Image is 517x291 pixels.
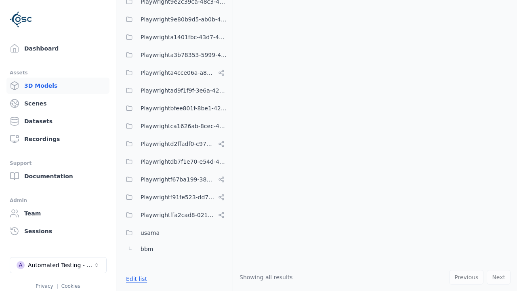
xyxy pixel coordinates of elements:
button: bbm [121,241,228,257]
button: Playwright9e80b9d5-ab0b-4e8f-a3de-da46b25b8298 [121,11,228,27]
a: Datasets [6,113,109,129]
div: A [17,261,25,269]
span: Playwright9e80b9d5-ab0b-4e8f-a3de-da46b25b8298 [141,15,228,24]
div: Assets [10,68,106,78]
a: Cookies [61,283,80,289]
a: Team [6,205,109,221]
span: Playwrightdb7f1e70-e54d-4da7-b38d-464ac70cc2ba [141,157,228,167]
button: Playwrightca1626ab-8cec-4ddc-b85a-2f9392fe08d1 [121,118,228,134]
span: Playwrightd2ffadf0-c973-454c-8fcf-dadaeffcb802 [141,139,215,149]
button: Select a workspace [10,257,107,273]
a: Scenes [6,95,109,112]
span: Showing all results [240,274,293,280]
a: Sessions [6,223,109,239]
span: Playwrightad9f1f9f-3e6a-4231-8f19-c506bf64a382 [141,86,228,95]
a: Documentation [6,168,109,184]
span: usama [141,228,160,238]
a: 3D Models [6,78,109,94]
img: Logo [10,8,32,31]
span: Playwrightffa2cad8-0214-4c2f-a758-8e9593c5a37e [141,210,215,220]
button: Playwrightd2ffadf0-c973-454c-8fcf-dadaeffcb802 [121,136,228,152]
button: Edit list [121,272,152,286]
div: Support [10,158,106,168]
button: Playwrightf67ba199-386a-42d1-aebc-3b37e79c7296 [121,171,228,188]
a: Recordings [6,131,109,147]
span: Playwrightf67ba199-386a-42d1-aebc-3b37e79c7296 [141,175,215,184]
span: Playwrighta4cce06a-a8e6-4c0d-bfc1-93e8d78d750a [141,68,215,78]
span: Playwrighta1401fbc-43d7-48dd-a309-be935d99d708 [141,32,228,42]
div: Admin [10,196,106,205]
button: Playwrighta1401fbc-43d7-48dd-a309-be935d99d708 [121,29,228,45]
button: Playwrightbfee801f-8be1-42a6-b774-94c49e43b650 [121,100,228,116]
button: Playwrightf91fe523-dd75-44f3-a953-451f6070cb42 [121,189,228,205]
div: Automated Testing - Playwright [28,261,93,269]
a: Dashboard [6,40,109,57]
a: Privacy [36,283,53,289]
span: bbm [141,244,153,254]
span: | [57,283,58,289]
button: Playwrightffa2cad8-0214-4c2f-a758-8e9593c5a37e [121,207,228,223]
button: Playwrighta3b78353-5999-46c5-9eab-70007203469a [121,47,228,63]
button: usama [121,225,228,241]
button: Playwrightad9f1f9f-3e6a-4231-8f19-c506bf64a382 [121,82,228,99]
span: Playwrightca1626ab-8cec-4ddc-b85a-2f9392fe08d1 [141,121,228,131]
span: Playwrighta3b78353-5999-46c5-9eab-70007203469a [141,50,228,60]
button: Playwrighta4cce06a-a8e6-4c0d-bfc1-93e8d78d750a [121,65,228,81]
span: Playwrightbfee801f-8be1-42a6-b774-94c49e43b650 [141,103,228,113]
span: Playwrightf91fe523-dd75-44f3-a953-451f6070cb42 [141,192,215,202]
button: Playwrightdb7f1e70-e54d-4da7-b38d-464ac70cc2ba [121,154,228,170]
